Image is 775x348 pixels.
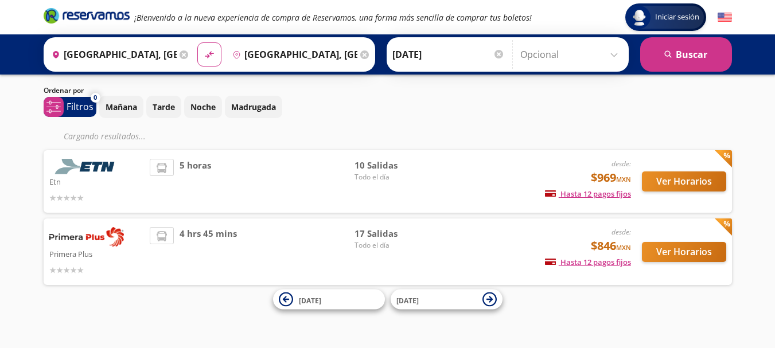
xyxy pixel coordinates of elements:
[640,37,732,72] button: Buscar
[591,237,631,255] span: $846
[355,172,435,182] span: Todo el día
[616,175,631,183] small: MXN
[180,159,211,204] span: 5 horas
[612,227,631,237] em: desde:
[228,40,357,69] input: Buscar Destino
[67,100,94,114] p: Filtros
[545,189,631,199] span: Hasta 12 pagos fijos
[44,7,130,24] i: Brand Logo
[44,97,96,117] button: 0Filtros
[64,131,146,142] em: Cargando resultados ...
[190,101,216,113] p: Noche
[612,159,631,169] em: desde:
[49,247,145,260] p: Primera Plus
[180,227,237,276] span: 4 hrs 45 mins
[153,101,175,113] p: Tarde
[44,7,130,28] a: Brand Logo
[718,10,732,25] button: English
[47,40,177,69] input: Buscar Origen
[642,171,726,191] button: Ver Horarios
[273,290,385,310] button: [DATE]
[134,12,532,23] em: ¡Bienvenido a la nueva experiencia de compra de Reservamos, una forma más sencilla de comprar tus...
[146,96,181,118] button: Tarde
[106,101,137,113] p: Mañana
[299,295,321,305] span: [DATE]
[651,11,704,23] span: Iniciar sesión
[392,40,505,69] input: Elegir Fecha
[49,174,145,188] p: Etn
[545,257,631,267] span: Hasta 12 pagos fijos
[355,159,435,172] span: 10 Salidas
[49,227,124,247] img: Primera Plus
[49,159,124,174] img: Etn
[355,227,435,240] span: 17 Salidas
[231,101,276,113] p: Madrugada
[591,169,631,186] span: $969
[642,242,726,262] button: Ver Horarios
[99,96,143,118] button: Mañana
[225,96,282,118] button: Madrugada
[396,295,419,305] span: [DATE]
[355,240,435,251] span: Todo el día
[616,243,631,252] small: MXN
[44,85,84,96] p: Ordenar por
[520,40,623,69] input: Opcional
[184,96,222,118] button: Noche
[391,290,503,310] button: [DATE]
[94,93,97,103] span: 0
